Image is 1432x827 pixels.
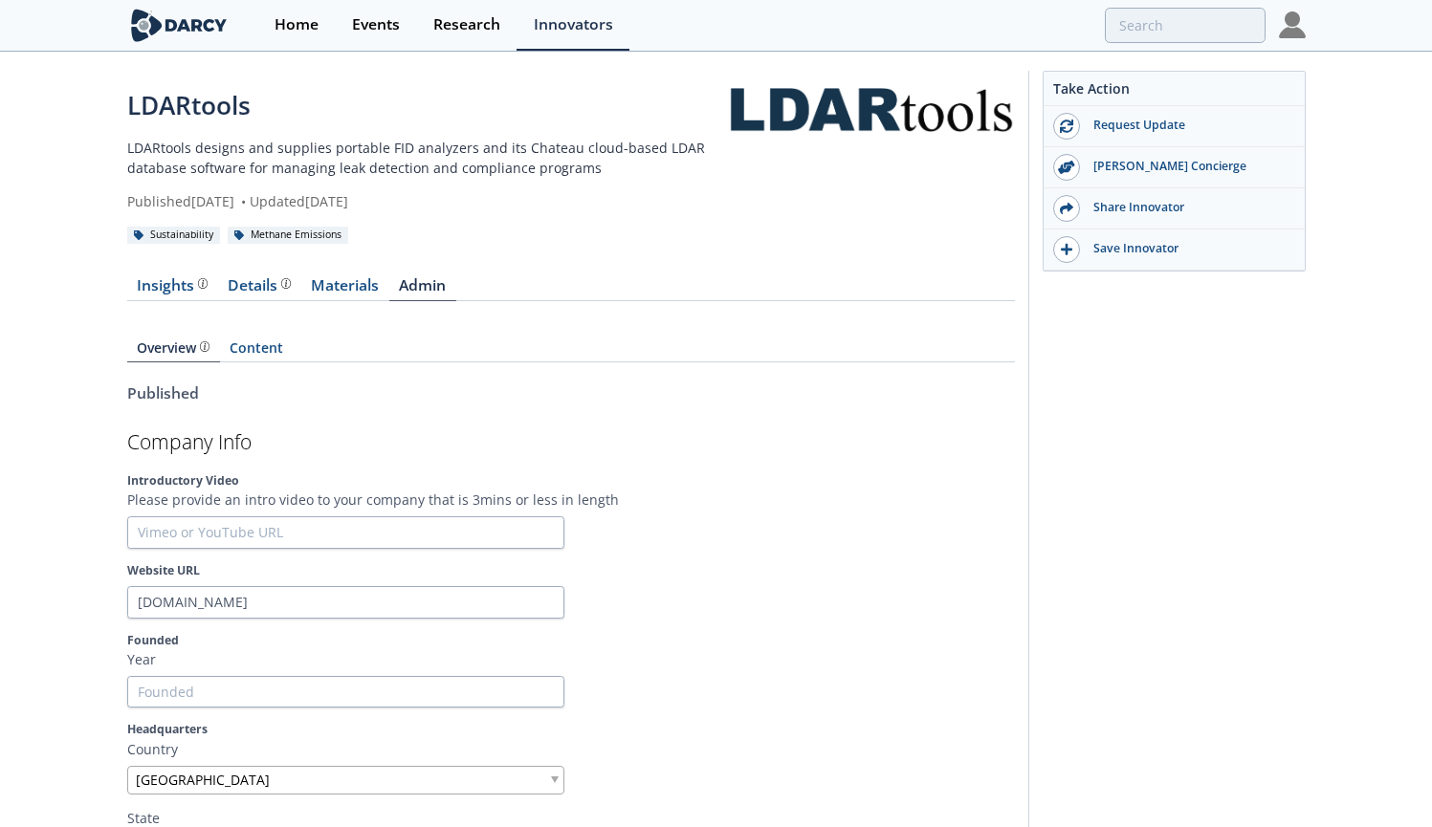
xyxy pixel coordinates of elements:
p: LDARtools designs and supplies portable FID analyzers and its Chateau cloud-based LDAR database s... [127,138,728,178]
span: [GEOGRAPHIC_DATA] [136,770,270,790]
img: information.svg [200,341,210,352]
a: Content [220,341,294,362]
input: Website URL [127,586,564,619]
img: information.svg [198,278,209,289]
h2: Company Info [127,432,1015,452]
img: logo-wide.svg [127,9,231,42]
div: [GEOGRAPHIC_DATA] [127,766,564,794]
input: Founded [127,676,564,708]
img: Profile [1279,11,1306,38]
a: Materials [301,278,389,301]
label: Headquarters [127,721,1015,738]
div: Take Action [1044,78,1305,106]
div: Request Update [1080,117,1294,134]
div: Innovators [534,17,613,33]
a: Insights [127,278,218,301]
div: Methane Emissions [228,227,349,244]
a: Details [218,278,301,301]
a: Overview [127,341,220,362]
label: Introductory Video [127,472,1015,490]
div: Overview [137,341,209,355]
p: Year [127,649,1015,669]
label: Founded [127,632,1015,649]
input: Vimeo or YouTube URL [127,516,564,549]
iframe: chat widget [1352,751,1413,808]
div: [PERSON_NAME] Concierge [1080,158,1294,175]
input: Advanced Search [1105,8,1266,43]
div: Details [228,278,291,294]
div: LDARtools [127,87,728,124]
p: Country [127,739,1015,759]
div: Published [127,382,1015,405]
div: Sustainability [127,227,221,244]
div: Home [275,17,319,33]
div: Save Innovator [1080,240,1294,257]
a: Admin [389,278,456,301]
p: Please provide an intro video to your company that is 3mins or less in length [127,490,1015,510]
div: Research [433,17,500,33]
label: Website URL [127,562,1015,579]
img: information.svg [281,278,292,289]
button: Save Innovator [1044,229,1305,271]
span: • [238,192,250,210]
div: Insights [137,278,208,294]
div: Published [DATE] Updated [DATE] [127,191,728,211]
div: Events [352,17,400,33]
div: Share Innovator [1080,199,1294,216]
